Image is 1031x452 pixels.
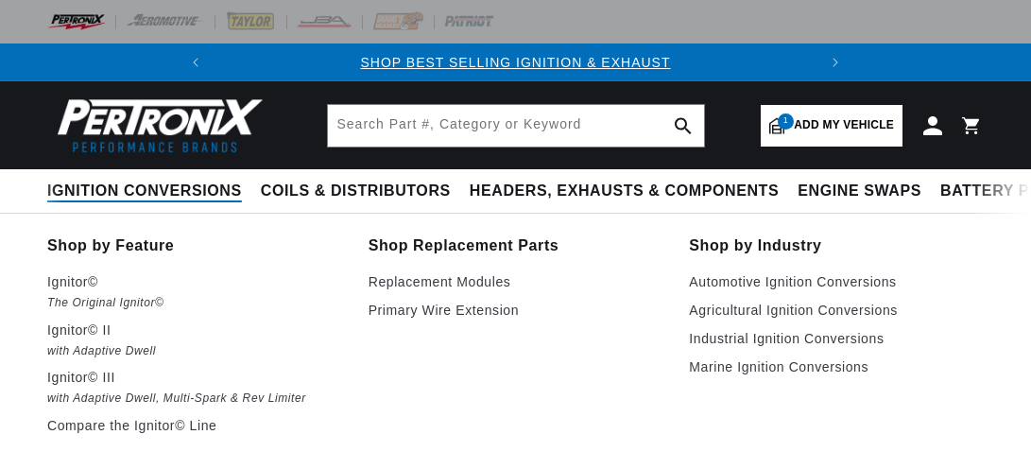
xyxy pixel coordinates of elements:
a: Compare the Ignitor© Line [47,414,342,437]
em: with Adaptive Dwell, Multi-Spark & Rev Limiter [47,389,342,409]
a: Automotive Ignition Conversions [689,270,984,293]
a: Replacement Modules [369,270,663,293]
summary: Coils & Distributors [251,169,460,214]
em: with Adaptive Dwell [47,341,342,361]
a: SHOP BEST SELLING IGNITION & EXHAUST [360,55,670,70]
summary: Engine Swaps [788,169,931,214]
span: Headers, Exhausts & Components [470,182,779,201]
input: Search Part #, Category or Keyword [328,105,704,147]
span: Coils & Distributors [261,182,451,201]
a: Ignitor© II with Adaptive Dwell [47,319,342,361]
a: Agricultural Ignition Conversions [689,299,984,322]
p: Ignitor© [47,270,342,293]
button: Translation missing: en.sections.announcements.previous_announcement [177,43,215,81]
a: Shop Replacement Parts [369,233,663,259]
span: Add my vehicle [794,116,894,134]
a: Primary Wire Extension [369,299,663,322]
button: Translation missing: en.sections.announcements.next_announcement [816,43,854,81]
a: Shop by Feature [47,233,342,259]
a: Ignitor© III with Adaptive Dwell, Multi-Spark & Rev Limiter [47,366,342,409]
div: 1 of 2 [215,52,816,73]
p: Ignitor© II [47,319,342,341]
p: Ignitor© III [47,366,342,389]
a: Industrial Ignition Conversions [689,327,984,350]
div: Announcement [215,52,816,73]
button: search button [662,105,704,147]
span: 1 [778,113,794,130]
img: Pertronix [47,93,265,158]
a: 1Add my vehicle [761,105,902,147]
a: Marine Ignition Conversions [689,356,984,378]
span: Engine Swaps [798,182,921,201]
a: Ignitor© The Original Ignitor© [47,270,342,313]
summary: Ignition Conversions [47,169,251,214]
summary: Headers, Exhausts & Components [460,169,788,214]
span: Ignition Conversions [47,182,242,201]
a: Shop by Industry [689,233,984,259]
em: The Original Ignitor© [47,293,342,313]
